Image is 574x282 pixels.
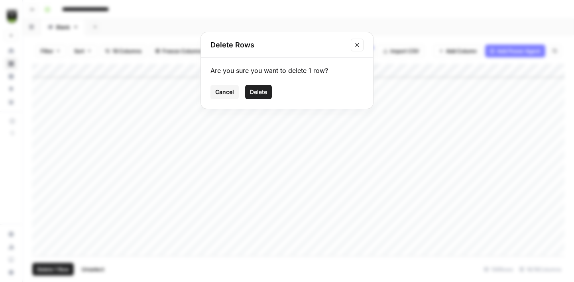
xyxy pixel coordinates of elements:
[210,85,239,99] button: Cancel
[245,85,272,99] button: Delete
[210,39,346,51] h2: Delete Rows
[210,66,364,75] div: Are you sure you want to delete 1 row?
[250,88,267,96] span: Delete
[351,39,364,51] button: Close modal
[215,88,234,96] span: Cancel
